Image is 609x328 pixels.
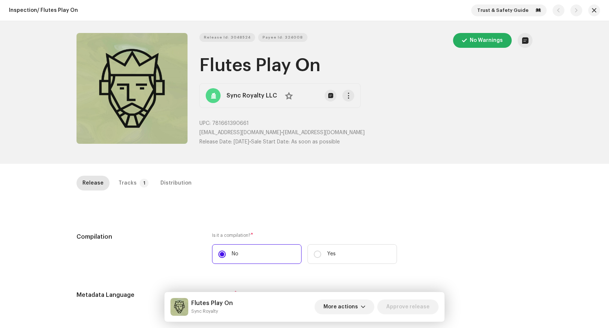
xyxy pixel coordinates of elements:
label: Language [212,291,237,296]
button: Approve release [377,299,439,314]
span: As soon as possible [291,139,340,145]
span: Sale Start Date: [251,139,290,145]
span: Release Id: 3048524 [204,30,251,45]
span: 781661390661 [212,121,249,126]
span: Payee Id: 324008 [263,30,303,45]
p: Yes [327,250,336,258]
div: Tracks [118,176,137,190]
button: Release Id: 3048524 [199,33,255,42]
h1: Flutes Play On [199,54,533,77]
span: UPC: [199,121,211,126]
div: Distribution [160,176,192,190]
span: [DATE] [234,139,249,145]
h5: Compilation [76,232,200,241]
span: Approve release [386,299,430,314]
p: No [232,250,238,258]
span: Release Date: [199,139,232,145]
span: More actions [323,299,358,314]
span: • [199,139,251,145]
h5: Flutes Play On [191,299,233,308]
label: Is it a compilation? [212,232,397,238]
button: Payee Id: 324008 [258,33,307,42]
strong: Sync Royalty LLC [227,91,277,100]
h5: Metadata Language [76,291,200,299]
img: 82cbec9b-8328-4357-8431-0b6eb5e25e65 [170,298,188,316]
button: More actions [315,299,374,314]
span: [EMAIL_ADDRESS][DOMAIN_NAME] [199,130,281,135]
small: Flutes Play On [191,308,233,315]
p-badge: 1 [140,179,149,188]
span: [EMAIL_ADDRESS][DOMAIN_NAME] [283,130,365,135]
p: • [199,129,533,137]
